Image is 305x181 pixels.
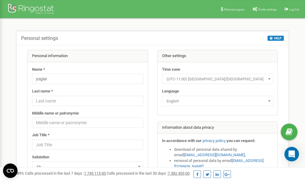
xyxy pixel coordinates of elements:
[162,74,273,84] span: (UTC-11:00) Pacific/Midway
[162,138,202,143] strong: In accordance with our
[162,89,179,94] label: Language
[226,138,255,143] strong: you can request:
[25,171,106,176] span: Calls processed in the last 7 days :
[183,153,245,157] a: [EMAIL_ADDRESS][DOMAIN_NAME]
[3,163,18,178] button: Open CMP widget
[203,138,226,143] a: privacy policy
[107,171,190,176] span: Calls processed in the last 30 days :
[174,158,273,169] li: removal of personal data by email ,
[174,147,273,158] li: download of personal data shared by email ,
[32,118,143,128] input: Middle name or patronymic
[168,171,190,176] u: 7 382 453,00
[32,140,143,150] input: Job Title
[32,74,143,84] input: Name
[21,36,58,41] h5: Personal settings
[157,50,278,62] div: Other settings
[268,36,284,41] button: HELP
[32,154,49,160] label: Salutation
[32,67,45,73] label: Name *
[224,8,245,11] span: Referral program
[32,111,79,116] label: Middle name or patronymic
[34,163,141,171] span: Mr.
[258,8,277,11] span: Profile settings
[289,8,299,11] span: Log Out
[164,97,271,105] span: English
[157,122,278,134] div: Information about data privacy
[162,96,273,106] span: English
[32,89,53,94] label: Last name *
[84,171,106,176] u: 1 745 115,00
[164,75,271,83] span: (UTC-11:00) Pacific/Midway
[32,96,143,106] input: Last name
[32,161,143,172] span: Mr.
[284,147,299,161] div: Open Intercom Messenger
[28,50,148,62] div: Personal information
[162,67,180,73] label: Time zone
[32,132,50,138] label: Job Title *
